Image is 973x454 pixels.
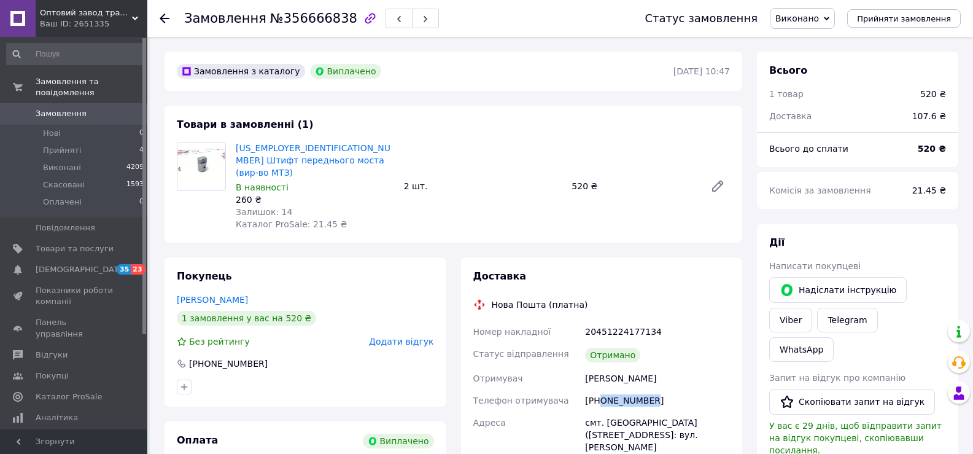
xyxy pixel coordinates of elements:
span: Замовлення та повідомлення [36,76,147,98]
span: Оплачені [43,197,82,208]
span: Товари в замовленні (1) [177,119,314,130]
span: Відгуки [36,350,68,361]
a: Редагувати [705,174,730,198]
span: 0 [139,128,144,139]
span: Запит на відгук про компанію [769,373,905,383]
div: Ваш ID: 2651335 [40,18,147,29]
span: Повідомлення [36,222,95,233]
b: 520 ₴ [918,144,946,154]
span: Телефон отримувача [473,396,569,405]
span: Панель управління [36,317,114,339]
span: Виконано [775,14,819,23]
span: 1593 [126,179,144,190]
span: Адреса [473,418,506,428]
span: Без рейтингу [189,337,250,346]
span: 21.45 ₴ [912,186,946,195]
span: 35 [117,264,131,275]
span: Отримувач [473,374,523,383]
input: Пошук [6,43,145,65]
button: Прийняти замовлення [847,9,961,28]
span: Написати покупцеві [769,261,861,271]
button: Скопіювати запит на відгук [769,389,935,415]
span: Прийняти замовлення [857,14,951,23]
span: Оптовий завод тракторних запчастин [40,7,132,18]
div: Нова Пошта (платна) [489,299,591,311]
button: Надіслати інструкцію [769,277,907,303]
div: 107.6 ₴ [905,103,953,130]
span: 4209 [126,162,144,173]
span: Номер накладної [473,327,551,337]
span: Товари та послуги [36,243,114,254]
span: Комісія за замовлення [769,186,871,195]
span: Каталог ProSale: 21.45 ₴ [236,219,347,229]
span: В наявності [236,182,289,192]
img: 82-2301069 Штифт переднього моста (вир-во МТЗ) [177,149,225,185]
span: 4 [139,145,144,156]
span: Покупець [177,270,232,282]
span: Доставка [769,111,812,121]
span: 0 [139,197,144,208]
span: Скасовані [43,179,85,190]
div: Виплачено [363,434,434,448]
a: Telegram [817,308,877,332]
span: №356666838 [270,11,357,26]
div: 520 ₴ [567,178,700,195]
span: 23 [131,264,145,275]
span: Всього до сплати [769,144,848,154]
a: [US_EMPLOYER_IDENTIFICATION_NUMBER] Штифт переднього моста (вир-во МТЗ) [236,143,390,178]
time: [DATE] 10:47 [673,66,730,76]
span: Аналітика [36,412,78,423]
a: Viber [769,308,812,332]
div: 2 шт. [399,178,567,195]
span: Додати відгук [369,337,433,346]
span: Замовлення [36,108,87,119]
span: Оплата [177,434,218,446]
span: Доставка [473,270,527,282]
span: Дії [769,237,785,248]
div: Статус замовлення [645,12,758,25]
span: Виконані [43,162,81,173]
div: Замовлення з каталогу [177,64,305,79]
span: Статус відправлення [473,349,569,359]
span: Залишок: 14 [236,207,292,217]
span: Замовлення [184,11,266,26]
span: Каталог ProSale [36,391,102,402]
span: Показники роботи компанії [36,285,114,307]
span: [DEMOGRAPHIC_DATA] [36,264,126,275]
div: [PHONE_NUMBER] [583,389,732,412]
div: 20451224177134 [583,321,732,343]
span: Нові [43,128,61,139]
div: 520 ₴ [920,88,946,100]
span: Всього [769,65,807,76]
div: Виплачено [310,64,381,79]
span: Прийняті [43,145,81,156]
a: WhatsApp [769,337,834,362]
div: Повернутися назад [160,12,169,25]
div: [PHONE_NUMBER] [188,358,269,370]
span: 1 товар [769,89,804,99]
div: Отримано [585,348,640,362]
a: [PERSON_NAME] [177,295,248,305]
span: Покупці [36,370,69,382]
div: [PERSON_NAME] [583,367,732,389]
div: 260 ₴ [236,194,394,206]
div: 1 замовлення у вас на 520 ₴ [177,311,316,326]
